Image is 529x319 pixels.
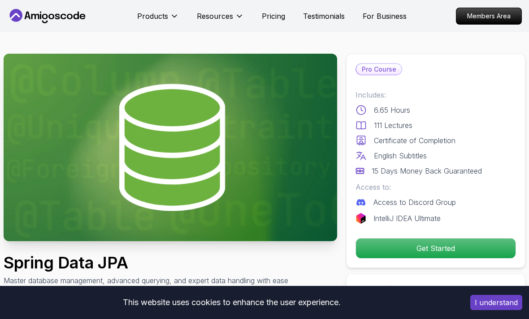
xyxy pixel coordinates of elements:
[356,182,516,192] p: Access to:
[7,293,457,312] div: This website uses cookies to enhance the user experience.
[373,197,456,208] p: Access to Discord Group
[197,11,233,21] p: Resources
[356,89,516,100] p: Includes:
[4,54,337,241] img: spring-data-jpa_thumbnail
[372,166,482,176] p: 15 Days Money Back Guaranteed
[374,135,455,146] p: Certificate of Completion
[470,295,522,310] button: Accept cookies
[4,275,288,286] p: Master database management, advanced querying, and expert data handling with ease
[137,11,179,29] button: Products
[197,11,244,29] button: Resources
[303,11,345,21] a: Testimonials
[456,8,522,25] a: Members Area
[374,150,427,161] p: English Subtitles
[356,238,516,259] button: Get Started
[374,120,412,131] p: 111 Lectures
[137,11,168,21] p: Products
[456,8,521,24] p: Members Area
[356,213,366,224] img: jetbrains logo
[363,11,407,21] a: For Business
[374,105,410,115] p: 6.65 Hours
[356,283,516,295] h2: Share this Course
[356,238,516,258] p: Get Started
[262,11,285,21] a: Pricing
[4,254,288,272] h1: Spring Data JPA
[356,64,402,75] p: Pro Course
[373,213,441,224] p: IntelliJ IDEA Ultimate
